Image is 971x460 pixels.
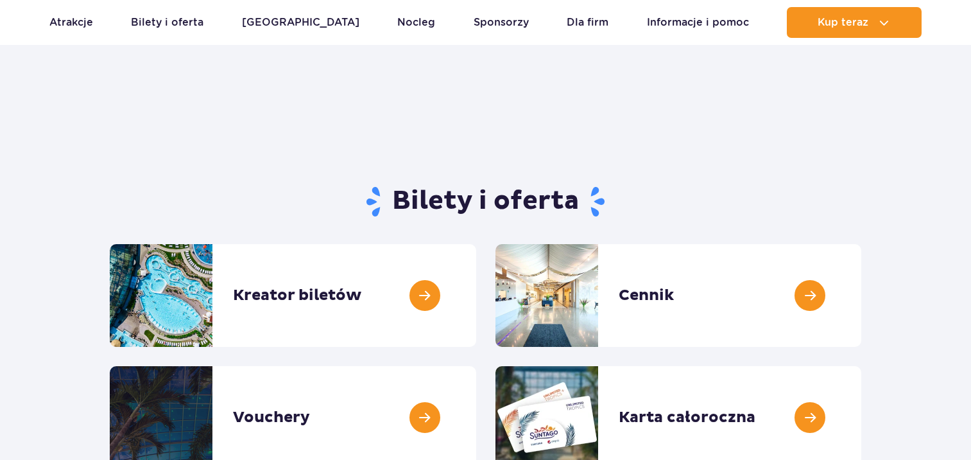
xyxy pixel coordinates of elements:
[110,185,861,218] h1: Bilety i oferta
[397,7,435,38] a: Nocleg
[818,17,868,28] span: Kup teraz
[242,7,359,38] a: [GEOGRAPHIC_DATA]
[131,7,203,38] a: Bilety i oferta
[567,7,608,38] a: Dla firm
[474,7,529,38] a: Sponsorzy
[647,7,749,38] a: Informacje i pomoc
[787,7,922,38] button: Kup teraz
[49,7,93,38] a: Atrakcje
